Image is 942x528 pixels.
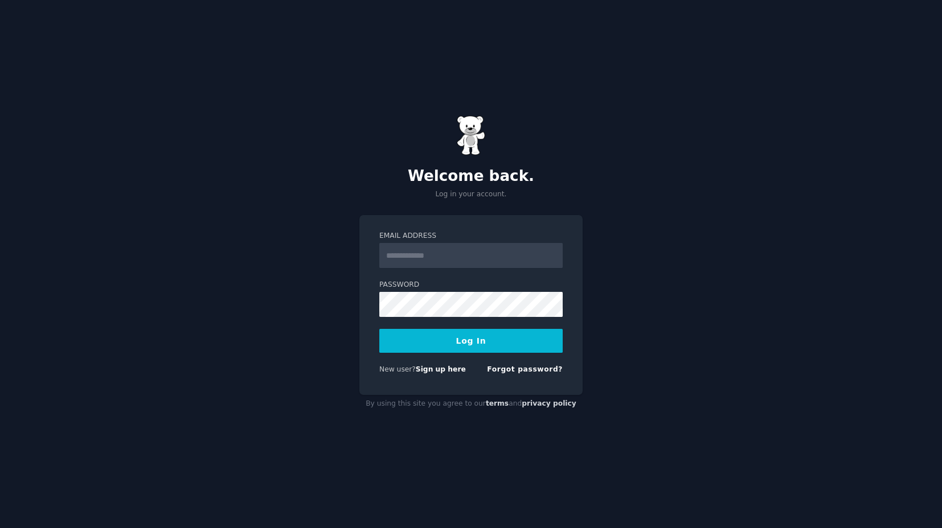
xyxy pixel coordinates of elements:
a: terms [486,399,509,407]
img: Gummy Bear [457,115,485,155]
h2: Welcome back. [359,167,583,185]
label: Email Address [379,231,563,241]
a: Forgot password? [487,365,563,373]
p: Log in your account. [359,189,583,200]
label: Password [379,280,563,290]
button: Log In [379,329,563,353]
a: privacy policy [522,399,576,407]
a: Sign up here [416,365,466,373]
div: By using this site you agree to our and [359,395,583,413]
span: New user? [379,365,416,373]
